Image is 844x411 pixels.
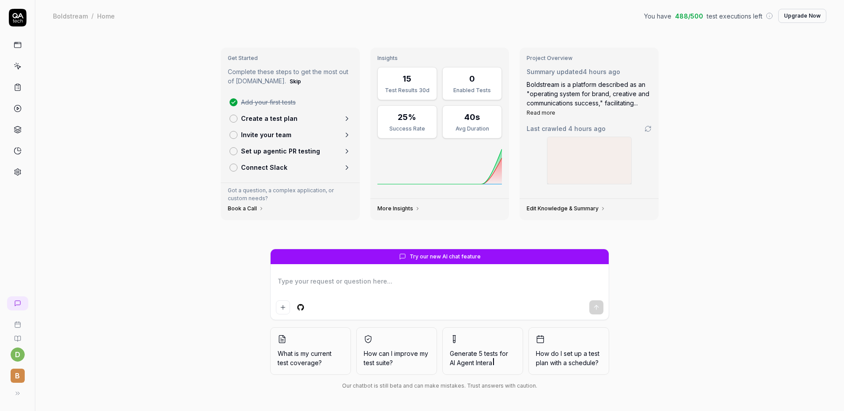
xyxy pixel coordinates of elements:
a: Create a test plan [226,110,354,127]
a: Documentation [4,328,31,342]
button: B [4,362,31,385]
div: 0 [469,73,475,85]
div: Test Results 30d [383,86,431,94]
a: Invite your team [226,127,354,143]
span: Generate 5 tests for [450,349,516,367]
a: Connect Slack [226,159,354,176]
span: Summary updated [527,68,583,75]
img: Screenshot [547,137,631,184]
div: Boldstream [53,11,88,20]
div: Home [97,11,115,20]
span: Boldstream is a platform described as an "operating system for brand, creative and communications... [527,81,649,107]
p: Complete these steps to get the most out of [DOMAIN_NAME]. [228,67,353,87]
a: More Insights [377,205,420,212]
h3: Project Overview [527,55,652,62]
div: 40s [464,111,480,123]
p: Create a test plan [241,114,298,123]
a: Edit Knowledge & Summary [527,205,606,212]
span: 488 / 500 [675,11,703,21]
div: 15 [403,73,411,85]
time: 4 hours ago [583,68,620,75]
button: How can I improve my test suite? [356,327,437,375]
button: Upgrade Now [778,9,826,23]
div: Avg Duration [448,125,496,133]
a: Book a Call [228,205,264,212]
span: AI Agent Intera [450,359,492,366]
span: B [11,369,25,383]
span: Last crawled [527,124,606,133]
p: Got a question, a complex application, or custom needs? [228,187,353,202]
span: test executions left [707,11,762,21]
span: You have [644,11,671,21]
div: Enabled Tests [448,86,496,94]
button: How do I set up a test plan with a schedule? [528,327,609,375]
h3: Insights [377,55,502,62]
a: Book a call with us [4,314,31,328]
p: Set up agentic PR testing [241,146,320,156]
div: / [91,11,94,20]
time: 4 hours ago [568,125,606,132]
button: Add attachment [276,300,290,314]
span: Try our new AI chat feature [410,253,481,261]
button: Read more [527,109,555,117]
div: Our chatbot is still beta and can make mistakes. Trust answers with caution. [270,382,609,390]
button: d [11,347,25,362]
a: Go to crawling settings [644,125,652,132]
span: How can I improve my test suite? [364,349,430,367]
a: Set up agentic PR testing [226,143,354,159]
a: New conversation [7,296,28,310]
span: How do I set up a test plan with a schedule? [536,349,602,367]
button: What is my current test coverage? [270,327,351,375]
p: Connect Slack [241,163,287,172]
div: Success Rate [383,125,431,133]
button: Generate 5 tests forAI Agent Intera [442,327,523,375]
div: 25% [398,111,416,123]
p: Invite your team [241,130,291,139]
h3: Get Started [228,55,353,62]
button: Skip [288,76,303,87]
span: What is my current test coverage? [278,349,343,367]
